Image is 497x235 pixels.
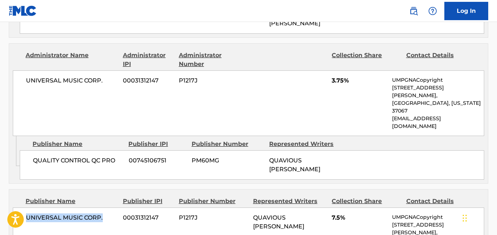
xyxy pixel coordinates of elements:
img: MLC Logo [9,5,37,16]
p: [GEOGRAPHIC_DATA], [US_STATE] 37067 [392,99,484,115]
div: Publisher IPI [128,140,186,148]
div: Collection Share [332,51,400,69]
span: QUAVIOUS [PERSON_NAME] [269,157,320,173]
div: Help [425,4,440,18]
span: P1217J [179,213,248,222]
div: Publisher Number [192,140,264,148]
div: Administrator Name [26,51,117,69]
div: Administrator Number [179,51,248,69]
iframe: Chat Widget [460,200,497,235]
span: 00745106751 [129,156,186,165]
p: UMPGNACopyright [392,76,484,84]
div: Collection Share [332,197,400,206]
span: PM60MG [192,156,264,165]
div: Drag [463,207,467,229]
span: 3.75% [332,76,387,85]
div: Publisher Number [179,197,248,206]
img: help [428,7,437,15]
div: Represented Writers [253,197,327,206]
div: Publisher Name [33,140,123,148]
img: search [409,7,418,15]
div: Contact Details [406,197,475,206]
p: UMPGNACopyright [392,213,484,221]
p: [STREET_ADDRESS][PERSON_NAME], [392,84,484,99]
span: 00031312147 [123,76,173,85]
span: QUALITY CONTROL QC PRO [33,156,123,165]
span: UNIVERSAL MUSIC CORP. [26,213,117,222]
div: Represented Writers [269,140,342,148]
p: [EMAIL_ADDRESS][DOMAIN_NAME] [392,115,484,130]
span: 7.5% [332,213,387,222]
div: Contact Details [406,51,475,69]
span: QUAVIOUS [PERSON_NAME] [253,214,304,230]
span: P1217J [179,76,248,85]
div: Publisher IPI [123,197,173,206]
a: Log In [444,2,488,20]
div: Administrator IPI [123,51,173,69]
span: 00031312147 [123,213,173,222]
div: Publisher Name [26,197,117,206]
span: UNIVERSAL MUSIC CORP. [26,76,117,85]
a: Public Search [406,4,421,18]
